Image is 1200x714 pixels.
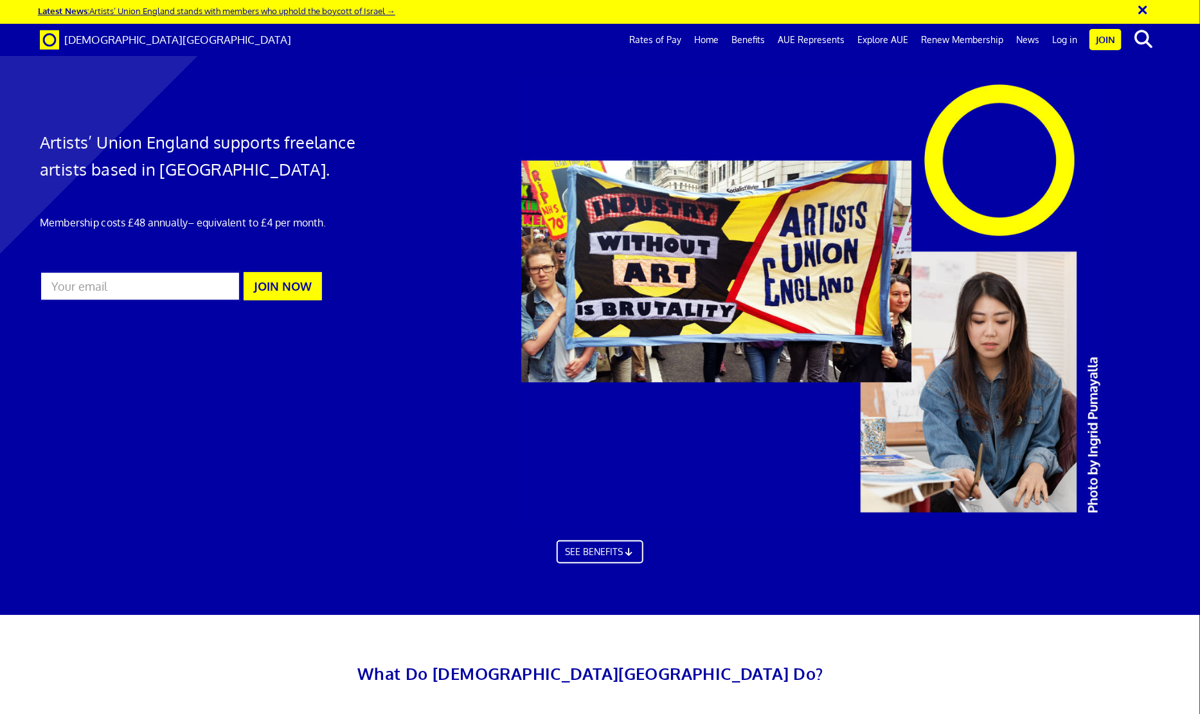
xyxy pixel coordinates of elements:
a: SEE BENEFITS [557,540,644,563]
h1: Artists’ Union England supports freelance artists based in [GEOGRAPHIC_DATA]. [40,129,400,183]
a: Log in [1046,24,1084,56]
span: [DEMOGRAPHIC_DATA][GEOGRAPHIC_DATA] [64,33,291,46]
a: Benefits [725,24,771,56]
h2: What Do [DEMOGRAPHIC_DATA][GEOGRAPHIC_DATA] Do? [133,660,1048,687]
a: Brand [DEMOGRAPHIC_DATA][GEOGRAPHIC_DATA] [30,24,301,56]
a: Explore AUE [851,24,915,56]
a: Join [1089,29,1122,50]
strong: Latest News: [38,5,89,16]
a: Renew Membership [915,24,1010,56]
a: News [1010,24,1046,56]
input: Your email [40,271,240,301]
a: Home [688,24,725,56]
a: Latest News:Artists’ Union England stands with members who uphold the boycott of Israel → [38,5,395,16]
a: AUE Represents [771,24,851,56]
p: Membership costs £48 annually – equivalent to £4 per month. [40,215,400,230]
a: Rates of Pay [623,24,688,56]
button: search [1124,26,1163,53]
button: JOIN NOW [244,272,322,300]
